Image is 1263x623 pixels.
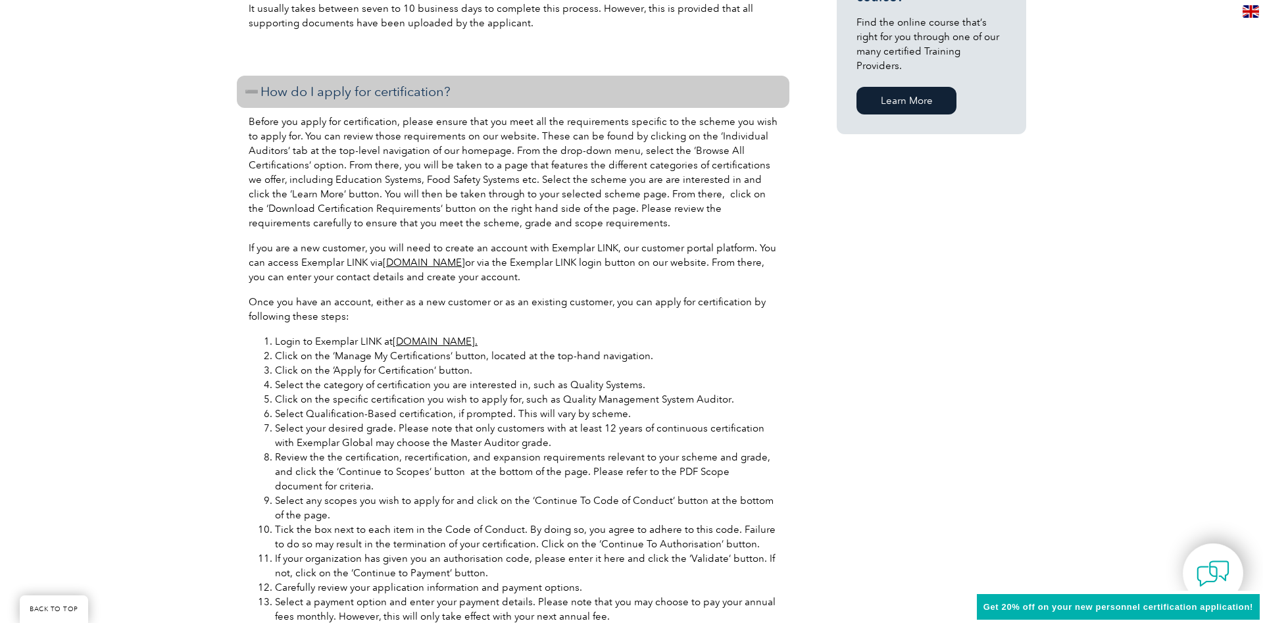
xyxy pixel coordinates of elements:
a: Learn More [856,87,956,114]
li: Select any scopes you wish to apply for and click on the ‘Continue To Code of Conduct’ button at ... [275,493,778,522]
img: en [1243,5,1259,18]
p: Find the online course that’s right for you through one of our many certified Training Providers. [856,15,1006,73]
span: Get 20% off on your new personnel certification application! [983,602,1253,612]
li: Login to Exemplar LINK at [275,334,778,349]
li: Click on the specific certification you wish to apply for, such as Quality Management System Audi... [275,392,778,407]
li: Select Qualification-Based certification, if prompted. This will vary by scheme. [275,407,778,421]
a: [DOMAIN_NAME] [383,257,465,268]
li: If your organization has given you an authorisation code, please enter it here and click the ‘Val... [275,551,778,580]
li: Click on the ‘Apply for Certification’ button. [275,363,778,378]
li: Click on the ‘Manage My Certifications’ button, located at the top-hand navigation. [275,349,778,363]
p: Before you apply for certification, please ensure that you meet all the requirements specific to ... [249,114,778,230]
a: BACK TO TOP [20,595,88,623]
li: Select your desired grade. Please note that only customers with at least 12 years of continuous c... [275,421,778,450]
li: Tick the box next to each item in the Code of Conduct. By doing so, you agree to adhere to this c... [275,522,778,551]
a: [DOMAIN_NAME]. [393,336,478,347]
p: It usually takes between seven to 10 business days to complete this process. However, this is pro... [249,1,778,30]
p: Once you have an account, either as a new customer or as an existing customer, you can apply for ... [249,295,778,324]
li: Select the category of certification you are interested in, such as Quality Systems. [275,378,778,392]
li: Carefully review your application information and payment options. [275,580,778,595]
h3: How do I apply for certification? [237,76,789,108]
li: Review the the certification, recertification, and expansion requirements relevant to your scheme... [275,450,778,493]
p: If you are a new customer, you will need to create an account with Exemplar LINK, our customer po... [249,241,778,284]
img: contact-chat.png [1197,557,1229,590]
